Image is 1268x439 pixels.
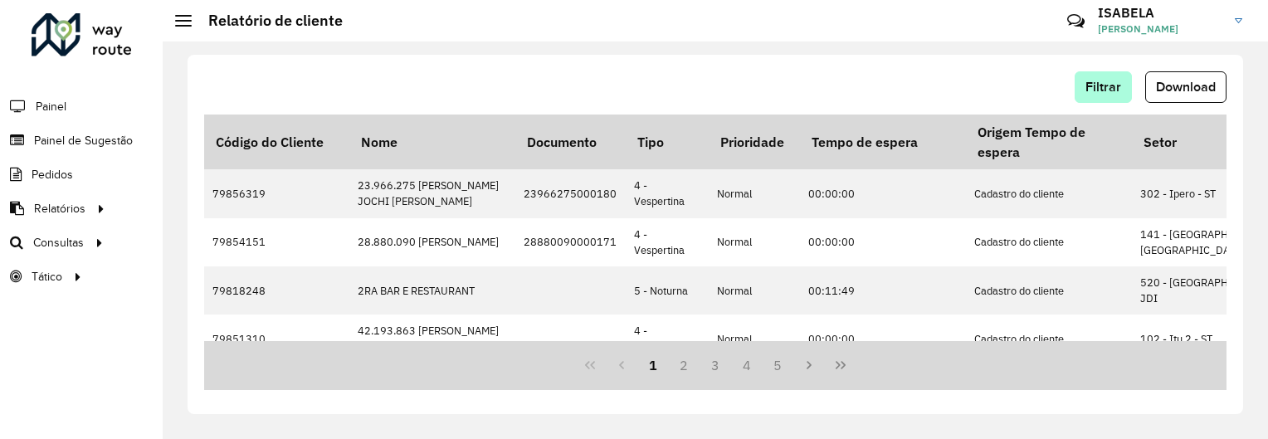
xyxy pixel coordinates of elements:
[1058,3,1094,39] a: Contato Rápido
[626,115,709,169] th: Tipo
[626,266,709,315] td: 5 - Noturna
[1075,71,1132,103] button: Filtrar
[204,218,349,266] td: 79854151
[1098,5,1222,21] h3: ISABELA
[709,218,800,266] td: Normal
[966,115,1132,169] th: Origem Tempo de espera
[709,115,800,169] th: Prioridade
[349,115,515,169] th: Nome
[1145,71,1227,103] button: Download
[800,218,966,266] td: 00:00:00
[204,169,349,217] td: 79856319
[204,266,349,315] td: 79818248
[800,115,966,169] th: Tempo de espera
[825,349,856,381] button: Last Page
[709,266,800,315] td: Normal
[204,315,349,363] td: 79851310
[800,169,966,217] td: 00:00:00
[1085,80,1121,94] span: Filtrar
[34,200,85,217] span: Relatórios
[349,218,515,266] td: 28.880.090 [PERSON_NAME]
[731,349,763,381] button: 4
[34,132,133,149] span: Painel de Sugestão
[793,349,825,381] button: Next Page
[515,218,626,266] td: 28880090000171
[700,349,731,381] button: 3
[763,349,794,381] button: 5
[192,12,343,30] h2: Relatório de cliente
[800,266,966,315] td: 00:11:49
[966,315,1132,363] td: Cadastro do cliente
[800,315,966,363] td: 00:00:00
[966,266,1132,315] td: Cadastro do cliente
[668,349,700,381] button: 2
[626,218,709,266] td: 4 - Vespertina
[626,315,709,363] td: 4 - Vespertina
[349,315,515,363] td: 42.193.863 [PERSON_NAME] [PERSON_NAME] SAN
[36,98,66,115] span: Painel
[32,268,62,285] span: Tático
[709,315,800,363] td: Normal
[204,115,349,169] th: Código do Cliente
[626,169,709,217] td: 4 - Vespertina
[709,169,800,217] td: Normal
[966,218,1132,266] td: Cadastro do cliente
[1098,22,1222,37] span: [PERSON_NAME]
[515,115,626,169] th: Documento
[966,169,1132,217] td: Cadastro do cliente
[33,234,84,251] span: Consultas
[1156,80,1216,94] span: Download
[349,169,515,217] td: 23.966.275 [PERSON_NAME] JOCHI [PERSON_NAME]
[349,266,515,315] td: 2RA BAR E RESTAURANT
[515,169,626,217] td: 23966275000180
[32,166,73,183] span: Pedidos
[637,349,669,381] button: 1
